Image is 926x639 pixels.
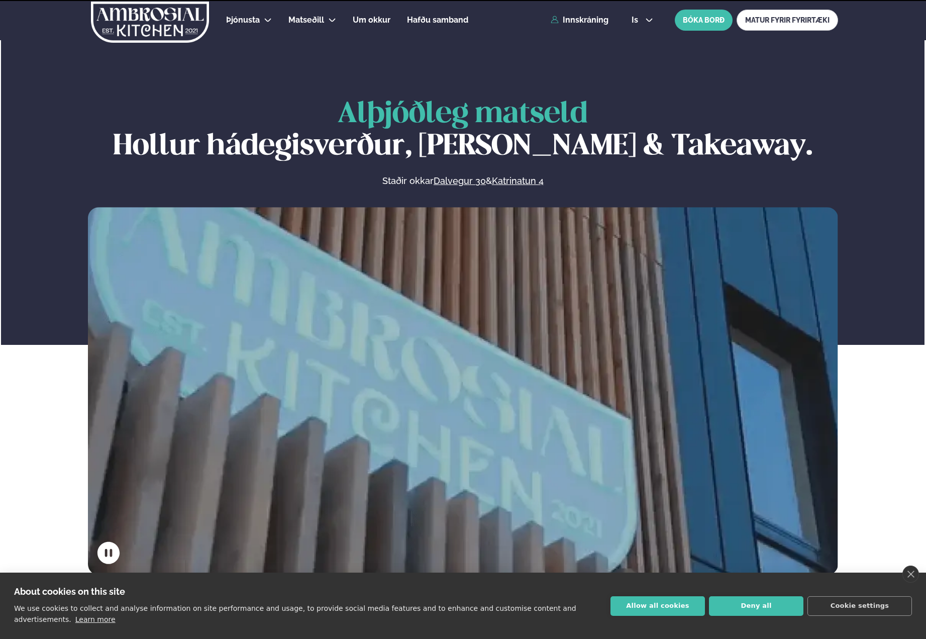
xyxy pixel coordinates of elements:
[807,596,912,616] button: Cookie settings
[288,15,324,25] span: Matseðill
[709,596,803,616] button: Deny all
[407,14,468,26] a: Hafðu samband
[737,10,838,31] a: MATUR FYRIR FYRIRTÆKI
[407,15,468,25] span: Hafðu samband
[338,101,588,128] span: Alþjóðleg matseld
[492,175,544,187] a: Katrinatun 4
[610,596,705,616] button: Allow all cookies
[14,604,576,623] p: We use cookies to collect and analyse information on site performance and usage, to provide socia...
[88,99,838,163] h1: Hollur hádegisverður, [PERSON_NAME] & Takeaway.
[353,15,390,25] span: Um okkur
[902,566,919,583] a: close
[90,2,210,43] img: logo
[14,586,125,597] strong: About cookies on this site
[288,14,324,26] a: Matseðill
[434,175,486,187] a: Dalvegur 30
[551,16,608,25] a: Innskráning
[675,10,733,31] button: BÓKA BORÐ
[226,14,260,26] a: Þjónusta
[632,16,641,24] span: is
[624,16,661,24] button: is
[75,615,116,623] a: Learn more
[273,175,653,187] p: Staðir okkar &
[353,14,390,26] a: Um okkur
[226,15,260,25] span: Þjónusta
